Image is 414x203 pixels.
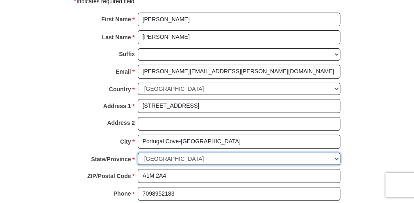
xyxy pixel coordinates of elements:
[114,188,131,199] strong: Phone
[87,170,131,182] strong: ZIP/Postal Code
[109,83,131,95] strong: Country
[102,32,131,43] strong: Last Name
[91,153,131,165] strong: State/Province
[119,48,135,60] strong: Suffix
[101,14,131,25] strong: First Name
[120,136,131,147] strong: City
[116,66,131,77] strong: Email
[103,100,131,112] strong: Address 1
[107,117,135,129] strong: Address 2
